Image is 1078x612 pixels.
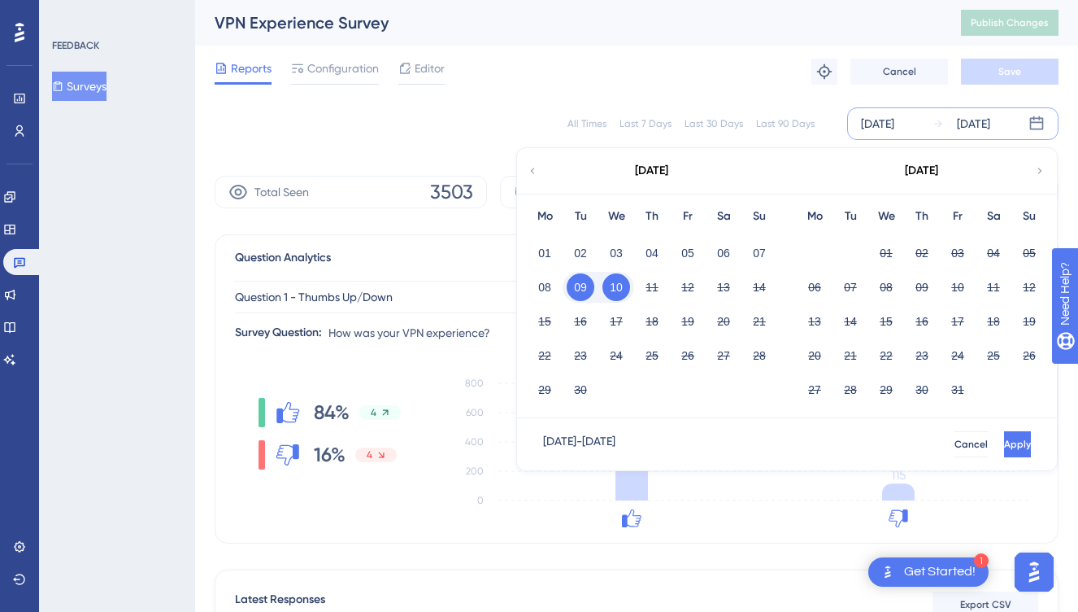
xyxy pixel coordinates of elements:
[832,207,868,226] div: Tu
[415,59,445,78] span: Editor
[1004,431,1031,457] button: Apply
[961,59,1058,85] button: Save
[908,342,936,369] button: 23
[567,376,594,404] button: 30
[602,239,630,267] button: 03
[638,308,666,335] button: 18
[307,59,379,78] span: Configuration
[619,117,672,130] div: Last 7 Days
[883,65,916,78] span: Cancel
[638,342,666,369] button: 25
[235,323,322,343] div: Survey Question:
[801,376,828,404] button: 27
[531,342,559,369] button: 22
[940,207,976,226] div: Fr
[980,342,1007,369] button: 25
[466,407,484,418] tspan: 600
[38,4,102,24] span: Need Help?
[837,342,864,369] button: 21
[944,342,972,369] button: 24
[52,39,99,52] div: FEEDBACK
[801,308,828,335] button: 13
[908,239,936,267] button: 02
[998,65,1021,78] span: Save
[954,431,988,457] button: Cancel
[430,179,473,205] span: 3503
[328,323,490,343] span: How was your VPN experience?
[745,342,773,369] button: 28
[314,442,346,468] span: 16%
[868,557,989,587] div: Open Get Started! checklist, remaining modules: 1
[861,114,894,133] div: [DATE]
[974,553,989,568] div: 1
[908,376,936,404] button: 30
[602,273,630,301] button: 10
[971,16,1049,29] span: Publish Changes
[563,207,598,226] div: Tu
[905,161,938,181] div: [DATE]
[872,308,900,335] button: 15
[371,406,376,419] span: 4
[872,342,900,369] button: 22
[670,207,706,226] div: Fr
[837,308,864,335] button: 14
[745,308,773,335] button: 21
[904,563,976,581] div: Get Started!
[980,273,1007,301] button: 11
[976,207,1011,226] div: Sa
[1004,438,1031,451] span: Apply
[710,273,737,301] button: 13
[891,467,906,483] tspan: 115
[598,207,634,226] div: We
[944,308,972,335] button: 17
[904,207,940,226] div: Th
[944,273,972,301] button: 10
[745,239,773,267] button: 07
[837,376,864,404] button: 28
[567,239,594,267] button: 02
[531,376,559,404] button: 29
[957,114,990,133] div: [DATE]
[878,562,898,582] img: launcher-image-alternative-text
[908,273,936,301] button: 09
[706,207,741,226] div: Sa
[1010,548,1058,597] iframe: UserGuiding AI Assistant Launcher
[634,207,670,226] div: Th
[638,239,666,267] button: 04
[215,11,920,34] div: VPN Experience Survey
[710,308,737,335] button: 20
[685,117,743,130] div: Last 30 Days
[674,342,702,369] button: 26
[367,448,372,461] span: 4
[741,207,777,226] div: Su
[756,117,815,130] div: Last 90 Days
[674,239,702,267] button: 05
[872,239,900,267] button: 01
[635,161,668,181] div: [DATE]
[602,342,630,369] button: 24
[868,207,904,226] div: We
[531,273,559,301] button: 08
[235,287,393,307] span: Question 1 - Thumbs Up/Down
[466,466,484,477] tspan: 200
[314,400,350,426] span: 84%
[961,10,1058,36] button: Publish Changes
[567,342,594,369] button: 23
[944,239,972,267] button: 03
[567,273,594,301] button: 09
[254,182,309,202] span: Total Seen
[543,431,615,457] div: [DATE] - [DATE]
[1015,308,1043,335] button: 19
[465,436,484,448] tspan: 400
[567,308,594,335] button: 16
[1015,239,1043,267] button: 05
[801,342,828,369] button: 20
[602,308,630,335] button: 17
[960,598,1011,611] span: Export CSV
[531,308,559,335] button: 15
[908,308,936,335] button: 16
[872,376,900,404] button: 29
[872,273,900,301] button: 08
